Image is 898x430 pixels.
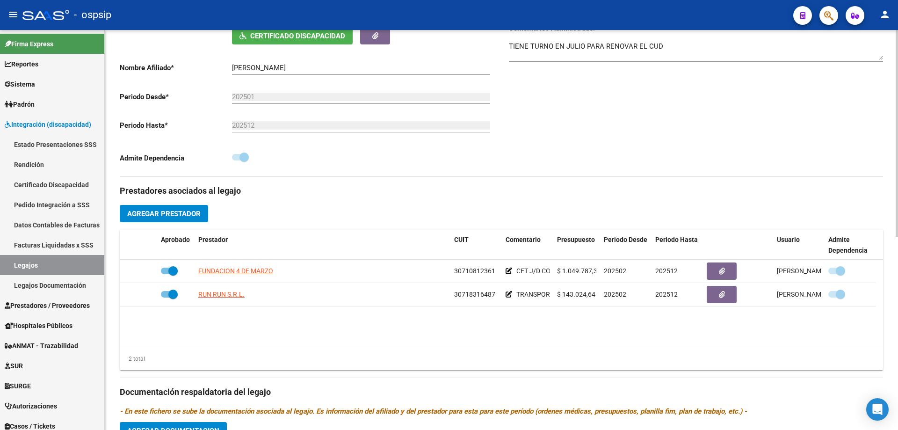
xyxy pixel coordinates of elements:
span: Periodo Desde [604,236,647,243]
datatable-header-cell: Admite Dependencia [825,230,876,261]
span: 202512 [655,291,678,298]
mat-icon: menu [7,9,19,20]
span: Agregar Prestador [127,210,201,218]
span: Certificado Discapacidad [250,32,345,40]
span: Reportes [5,59,38,69]
datatable-header-cell: Usuario [773,230,825,261]
button: Certificado Discapacidad [232,27,353,44]
span: 202512 [655,267,678,275]
span: Prestadores / Proveedores [5,300,90,311]
i: - En este fichero se sube la documentación asociada al legajo. Es información del afiliado y del ... [120,407,747,415]
span: Autorizaciones [5,401,57,411]
span: TRANSPORTE A CET CON DEP. 12 KM POR DIA [516,291,652,298]
span: CUIT [454,236,469,243]
span: Padrón [5,99,35,109]
span: 202502 [604,267,626,275]
span: ANMAT - Trazabilidad [5,341,78,351]
datatable-header-cell: Presupuesto [553,230,600,261]
span: Admite Dependencia [828,236,868,254]
button: Agregar Prestador [120,205,208,222]
span: $ 1.049.787,34 [557,267,601,275]
span: [PERSON_NAME] [DATE] [777,291,850,298]
h3: Documentación respaldatoria del legajo [120,386,883,399]
span: FUNDACION 4 DE MARZO [198,267,273,275]
p: Periodo Hasta [120,120,232,131]
p: Periodo Desde [120,92,232,102]
datatable-header-cell: Periodo Desde [600,230,652,261]
span: Prestador [198,236,228,243]
datatable-header-cell: Aprobado [157,230,195,261]
p: Nombre Afiliado [120,63,232,73]
span: Integración (discapacidad) [5,119,91,130]
span: 30710812361 [454,267,495,275]
span: Hospitales Públicos [5,321,72,331]
h3: Prestadores asociados al legajo [120,184,883,197]
span: $ 143.024,64 [557,291,595,298]
span: CET J/D CON DEP-[PERSON_NAME] 269 [PERSON_NAME] -SE AUTORIZA SOLO POR FEBRERO- [516,267,792,275]
span: RUN RUN S.R.L. [198,291,245,298]
span: Usuario [777,236,800,243]
mat-icon: person [879,9,891,20]
span: SUR [5,361,23,371]
span: 30718316487 [454,291,495,298]
span: SURGE [5,381,31,391]
span: Sistema [5,79,35,89]
p: Admite Dependencia [120,153,232,163]
span: - ospsip [74,5,111,25]
span: 202502 [604,291,626,298]
datatable-header-cell: Prestador [195,230,450,261]
span: Comentario [506,236,541,243]
datatable-header-cell: Comentario [502,230,553,261]
span: Firma Express [5,39,53,49]
div: Open Intercom Messenger [866,398,889,421]
span: Presupuesto [557,236,595,243]
datatable-header-cell: Periodo Hasta [652,230,703,261]
span: [PERSON_NAME] [DATE] [777,267,850,275]
span: Periodo Hasta [655,236,698,243]
div: 2 total [120,354,145,364]
span: Aprobado [161,236,190,243]
datatable-header-cell: CUIT [450,230,502,261]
